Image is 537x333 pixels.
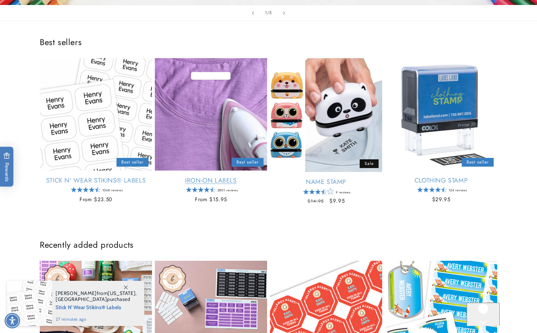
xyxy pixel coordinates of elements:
[40,239,497,250] h2: Recently added products
[385,177,497,185] a: Clothing Stamp
[40,37,497,48] h2: Best sellers
[40,58,497,211] ul: Slider
[4,152,10,181] span: Rewards
[119,281,132,294] span: Close dialog
[40,177,152,185] a: Stick N' Wear Stikins® Labels
[56,302,137,311] span: Stick N' Wear Stikins® Labels
[276,5,292,21] button: Next slide
[270,178,382,186] a: Name Stamp
[267,9,270,16] span: /
[56,296,107,302] span: [GEOGRAPHIC_DATA]
[56,316,137,322] span: 27 minutes ago
[467,303,530,326] iframe: Gorgias live chat messenger
[245,5,261,21] button: Previous slide
[155,177,267,185] a: Iron-On Labels
[265,9,267,16] span: 1
[56,290,137,302] span: from , purchased
[269,9,272,16] span: 5
[56,290,97,296] span: [PERSON_NAME]
[108,290,135,296] span: [US_STATE]
[5,313,20,328] div: Accessibility Menu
